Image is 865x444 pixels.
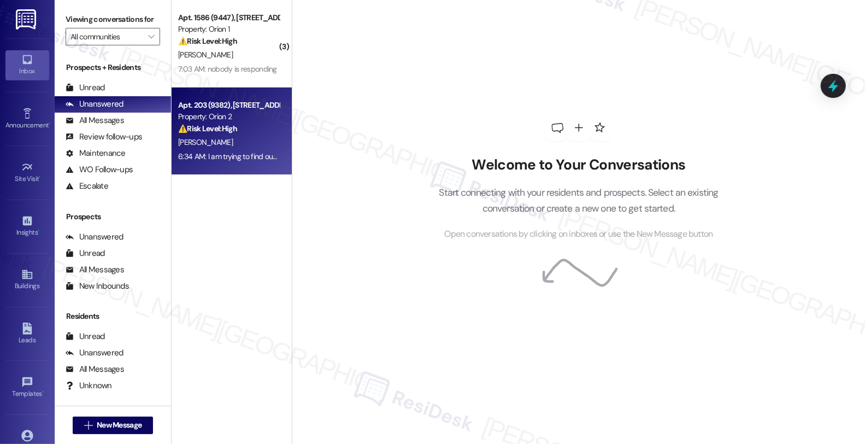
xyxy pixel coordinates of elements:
div: WO Follow-ups [66,164,133,176]
div: Unanswered [66,347,123,359]
span: [PERSON_NAME] [178,137,233,147]
input: All communities [70,28,143,45]
div: Apt. 1586 (9447), [STREET_ADDRESS] [178,12,279,24]
div: Unanswered [66,98,123,110]
div: All Messages [66,264,124,276]
a: Inbox [5,50,49,80]
span: [PERSON_NAME] [178,50,233,60]
div: Residents [55,311,171,322]
div: 6:34 AM: I am trying to find out the length of my lease? I was told 12 months but the paperwork i... [178,151,580,161]
a: Leads [5,319,49,349]
div: Maintenance [66,148,126,159]
span: • [38,227,39,235]
div: New Inbounds [66,281,129,292]
div: Unknown [66,380,112,392]
div: Escalate [66,180,108,192]
div: Unread [66,331,105,342]
div: Property: Orion 1 [178,24,279,35]
div: Unanswered [66,231,123,243]
span: • [39,173,41,181]
div: Prospects [55,211,171,223]
div: Apt. 203 (9382), [STREET_ADDRESS] [178,100,279,111]
label: Viewing conversations for [66,11,160,28]
div: All Messages [66,364,124,375]
div: All Messages [66,115,124,126]
strong: ⚠️ Risk Level: High [178,36,237,46]
span: New Message [97,419,142,431]
span: • [42,388,44,396]
div: Review follow-ups [66,131,142,143]
a: Buildings [5,265,49,295]
p: Start connecting with your residents and prospects. Select an existing conversation or create a n... [422,185,735,216]
a: Templates • [5,373,49,402]
h2: Welcome to Your Conversations [422,156,735,174]
div: Prospects + Residents [55,62,171,73]
i:  [84,421,92,430]
strong: ⚠️ Risk Level: High [178,124,237,133]
img: ResiDesk Logo [16,9,38,30]
div: Unread [66,248,105,259]
div: 7:03 AM: nobody is responding [178,64,277,74]
div: Unread [66,82,105,94]
div: Property: Orion 2 [178,111,279,122]
a: Site Visit • [5,158,49,188]
span: Open conversations by clicking on inboxes or use the New Message button [444,227,713,241]
i:  [148,32,154,41]
a: Insights • [5,212,49,241]
span: • [49,120,50,127]
button: New Message [73,417,154,434]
